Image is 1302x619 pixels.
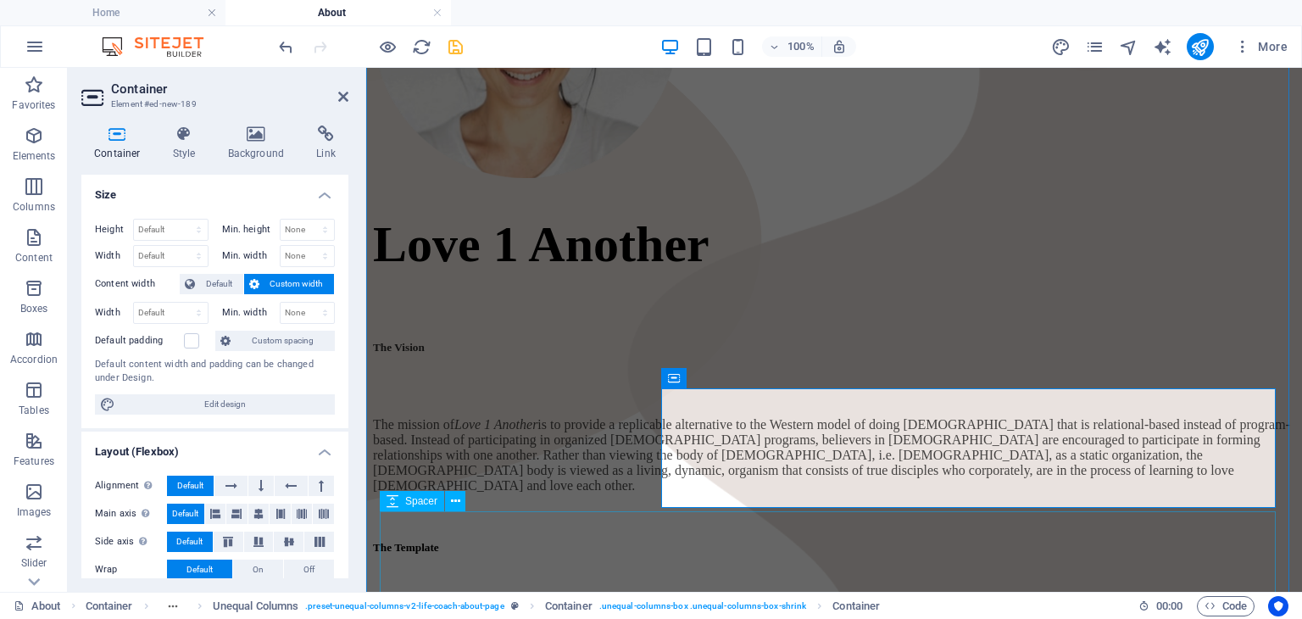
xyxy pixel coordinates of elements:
[762,36,822,57] button: 100%
[81,125,160,161] h4: Container
[120,394,330,415] span: Edit design
[95,560,167,580] label: Wrap
[180,274,243,294] button: Default
[160,125,215,161] h4: Style
[95,504,167,524] label: Main axis
[167,532,213,552] button: Default
[1168,599,1171,612] span: :
[176,532,203,552] span: Default
[445,36,465,57] button: save
[599,596,806,616] span: . unequal-columns-box .unequal-columns-box-shrink
[284,560,334,580] button: Off
[233,560,283,580] button: On
[95,274,180,294] label: Content width
[21,556,47,570] p: Slider
[236,331,330,351] span: Custom spacing
[225,3,451,22] h4: About
[1153,37,1172,57] i: AI Writer
[1234,38,1288,55] span: More
[95,251,133,260] label: Width
[511,601,519,611] i: This element is a customizable preset
[95,331,184,351] label: Default padding
[832,39,847,54] i: On resize automatically adjust zoom level to fit chosen device.
[167,560,232,580] button: Default
[1187,33,1214,60] button: publish
[177,476,203,496] span: Default
[13,149,56,163] p: Elements
[167,476,214,496] button: Default
[264,274,330,294] span: Custom width
[222,251,280,260] label: Min. width
[19,404,49,417] p: Tables
[95,532,167,552] label: Side axis
[95,476,167,496] label: Alignment
[1205,596,1247,616] span: Code
[95,394,335,415] button: Edit design
[17,505,52,519] p: Images
[95,225,133,234] label: Height
[411,36,431,57] button: reload
[1268,596,1288,616] button: Usercentrics
[86,596,881,616] nav: breadcrumb
[111,81,348,97] h2: Container
[81,175,348,205] h4: Size
[95,358,335,386] div: Default content width and padding can be changed under Design.
[244,274,335,294] button: Custom width
[305,596,504,616] span: . preset-unequal-columns-v2-life-coach-about-page
[377,36,398,57] button: Click here to leave preview mode and continue editing
[787,36,815,57] h6: 100%
[545,596,593,616] span: Click to select. Double-click to edit
[13,200,55,214] p: Columns
[405,496,437,506] span: Spacer
[276,37,296,57] i: Undo: Add element (Ctrl+Z)
[446,37,465,57] i: Save (Ctrl+S)
[1119,37,1138,57] i: Navigator
[1119,36,1139,57] button: navigator
[832,596,880,616] span: Click to select. Double-click to edit
[1085,36,1105,57] button: pages
[303,560,314,580] span: Off
[14,454,54,468] p: Features
[222,225,280,234] label: Min. height
[95,308,133,317] label: Width
[172,504,198,524] span: Default
[1085,37,1104,57] i: Pages (Ctrl+Alt+S)
[20,302,48,315] p: Boxes
[1197,596,1255,616] button: Code
[10,353,58,366] p: Accordion
[86,596,133,616] span: Click to select. Double-click to edit
[1156,596,1182,616] span: 00 00
[213,596,298,616] span: Click to select. Double-click to edit
[215,331,335,351] button: Custom spacing
[1153,36,1173,57] button: text_generator
[14,596,61,616] a: Click to cancel selection. Double-click to open Pages
[111,97,314,112] h3: Element #ed-new-189
[186,560,213,580] span: Default
[1138,596,1183,616] h6: Session time
[1227,33,1294,60] button: More
[303,125,348,161] h4: Link
[1051,36,1071,57] button: design
[97,36,225,57] img: Editor Logo
[12,98,55,112] p: Favorites
[253,560,264,580] span: On
[275,36,296,57] button: undo
[222,308,280,317] label: Min. width
[167,504,204,524] button: Default
[412,37,431,57] i: Reload page
[1190,37,1210,57] i: Publish
[15,251,53,265] p: Content
[1051,37,1071,57] i: Design (Ctrl+Alt+Y)
[200,274,238,294] span: Default
[215,125,304,161] h4: Background
[81,432,348,462] h4: Layout (Flexbox)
